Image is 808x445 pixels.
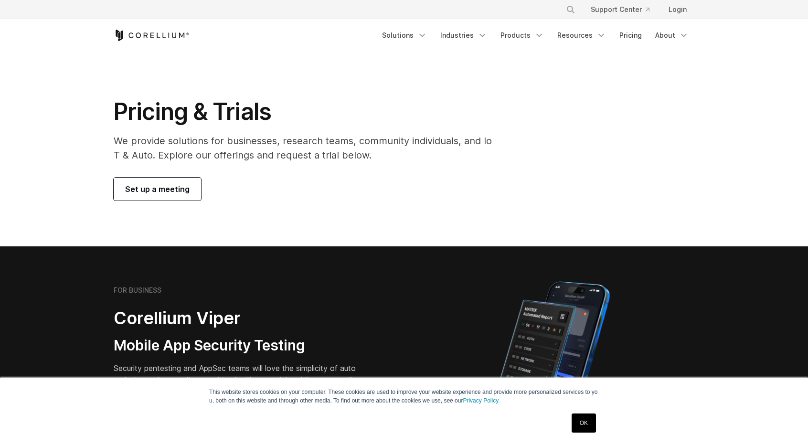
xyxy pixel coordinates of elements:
[552,27,612,44] a: Resources
[649,27,694,44] a: About
[614,27,648,44] a: Pricing
[482,277,626,444] img: Corellium MATRIX automated report on iPhone showing app vulnerability test results across securit...
[114,362,358,397] p: Security pentesting and AppSec teams will love the simplicity of automated report generation comb...
[114,134,494,162] p: We provide solutions for businesses, research teams, community individuals, and IoT & Auto. Explo...
[562,1,579,18] button: Search
[376,27,433,44] a: Solutions
[435,27,493,44] a: Industries
[114,307,358,329] h2: Corellium Viper
[114,30,190,41] a: Corellium Home
[463,397,500,404] a: Privacy Policy.
[114,337,358,355] h3: Mobile App Security Testing
[114,178,201,201] a: Set up a meeting
[376,27,694,44] div: Navigation Menu
[209,388,599,405] p: This website stores cookies on your computer. These cookies are used to improve your website expe...
[114,286,161,295] h6: FOR BUSINESS
[114,97,494,126] h1: Pricing & Trials
[583,1,657,18] a: Support Center
[554,1,694,18] div: Navigation Menu
[125,183,190,195] span: Set up a meeting
[661,1,694,18] a: Login
[495,27,550,44] a: Products
[572,413,596,433] a: OK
